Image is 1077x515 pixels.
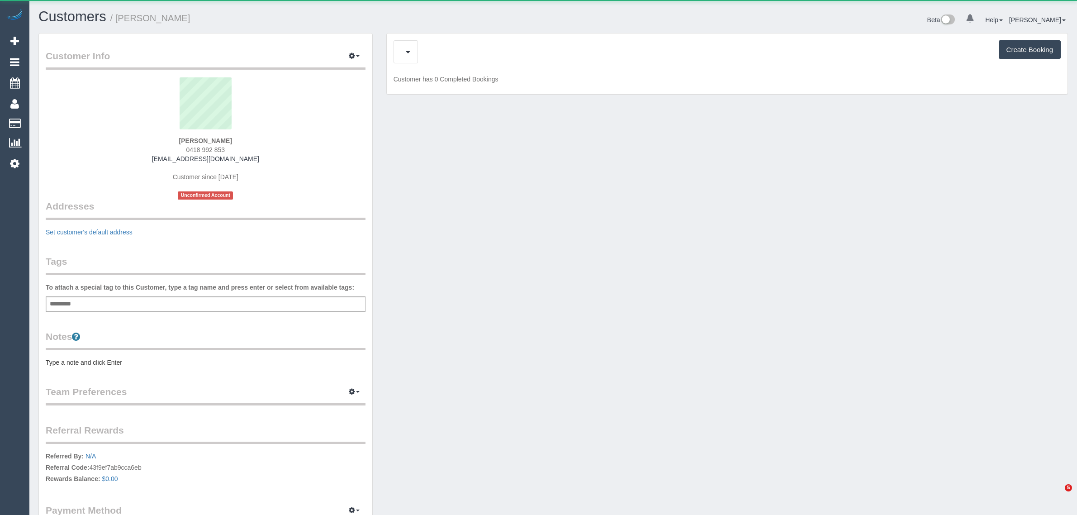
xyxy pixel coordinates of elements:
a: N/A [85,453,96,460]
span: 0418 992 853 [186,146,225,153]
span: Unconfirmed Account [178,191,233,199]
p: Customer has 0 Completed Bookings [394,75,1061,84]
legend: Notes [46,330,365,350]
a: [PERSON_NAME] [1009,16,1066,24]
a: Beta [927,16,955,24]
legend: Referral Rewards [46,424,365,444]
a: [EMAIL_ADDRESS][DOMAIN_NAME] [152,155,259,162]
button: Create Booking [999,40,1061,59]
span: Customer since [DATE] [173,173,238,181]
a: Help [985,16,1003,24]
iframe: Intercom live chat [1046,484,1068,506]
img: Automaid Logo [5,9,24,22]
legend: Tags [46,255,365,275]
a: Set customer's default address [46,229,133,236]
a: Customers [38,9,106,24]
img: New interface [940,14,955,26]
pre: Type a note and click Enter [46,358,365,367]
span: 5 [1065,484,1072,491]
label: Rewards Balance: [46,474,100,483]
label: Referred By: [46,452,84,461]
a: $0.00 [102,475,118,482]
small: / [PERSON_NAME] [110,13,190,23]
legend: Customer Info [46,49,365,70]
legend: Team Preferences [46,385,365,405]
p: 43f9ef7ab9cca6eb [46,452,365,486]
label: To attach a special tag to this Customer, type a tag name and press enter or select from availabl... [46,283,354,292]
strong: [PERSON_NAME] [179,137,232,144]
label: Referral Code: [46,463,89,472]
